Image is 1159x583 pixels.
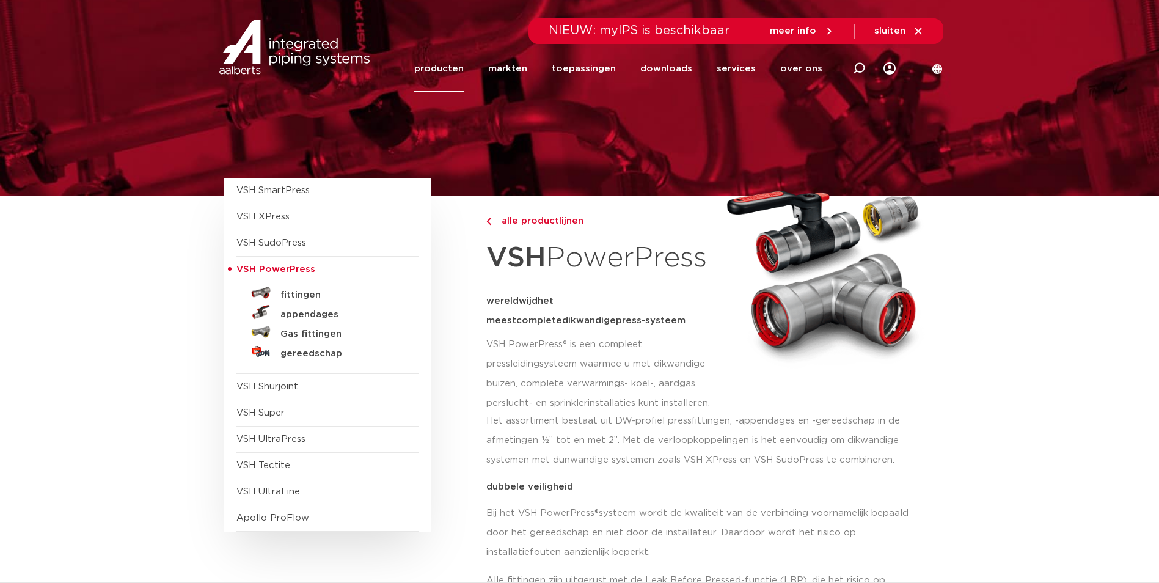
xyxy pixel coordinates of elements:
a: VSH Super [236,408,285,417]
a: gereedschap [236,342,419,361]
a: sluiten [874,26,924,37]
a: markten [488,45,527,92]
a: VSH UltraLine [236,487,300,496]
span: wereldwijd [486,296,538,306]
h5: fittingen [280,290,401,301]
h5: gereedschap [280,348,401,359]
a: Apollo ProFlow [236,513,309,522]
span: press-systeem [616,316,686,325]
h1: PowerPress [486,235,715,282]
a: VSH XPress [236,212,290,221]
strong: VSH [486,244,546,272]
a: over ons [780,45,822,92]
a: VSH SudoPress [236,238,306,248]
a: producten [414,45,464,92]
span: dikwandige [562,316,616,325]
a: VSH SmartPress [236,186,310,195]
nav: Menu [414,45,822,92]
a: alle productlijnen [486,214,715,229]
a: VSH Shurjoint [236,382,298,391]
h5: appendages [280,309,401,320]
span: sluiten [874,26,905,35]
a: meer info [770,26,835,37]
a: downloads [640,45,692,92]
p: VSH PowerPress® is een compleet pressleidingsysteem waarmee u met dikwandige buizen, complete ver... [486,335,715,413]
span: complete [516,316,562,325]
p: dubbele veiligheid [486,482,927,491]
span: NIEUW: myIPS is beschikbaar [549,24,730,37]
a: services [717,45,756,92]
a: toepassingen [552,45,616,92]
img: chevron-right.svg [486,218,491,226]
span: systeem wordt de kwaliteit van de verbinding voornamelijk bepaald door het gereedschap en niet do... [486,508,909,557]
a: VSH Tectite [236,461,290,470]
a: Gas fittingen [236,322,419,342]
span: het meest [486,296,554,325]
span: alle productlijnen [494,216,583,226]
span: Bij het VSH PowerPress [486,508,594,518]
a: VSH UltraPress [236,435,305,444]
span: meer info [770,26,816,35]
span: ® [594,508,599,518]
span: VSH PowerPress [236,265,315,274]
a: appendages [236,302,419,322]
h5: Gas fittingen [280,329,401,340]
a: fittingen [236,283,419,302]
p: Het assortiment bestaat uit DW-profiel pressfittingen, -appendages en -gereedschap in de afmeting... [486,411,927,470]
